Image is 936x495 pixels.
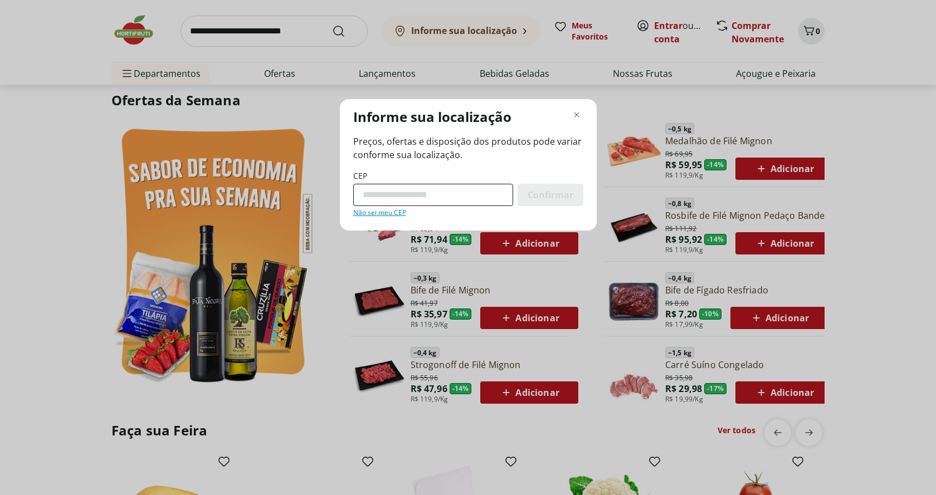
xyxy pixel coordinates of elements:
[570,108,583,121] button: Fechar modal de regionalização
[528,190,573,199] span: Confirmar
[353,135,583,161] span: Preços, ofertas e disposição dos produtos pode variar conforme sua localização.
[340,99,597,231] div: Modal de regionalização
[518,184,583,206] button: Confirmar
[353,208,406,217] a: Não sei meu CEP
[353,170,367,182] label: CEP
[353,108,511,126] p: Informe sua localização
